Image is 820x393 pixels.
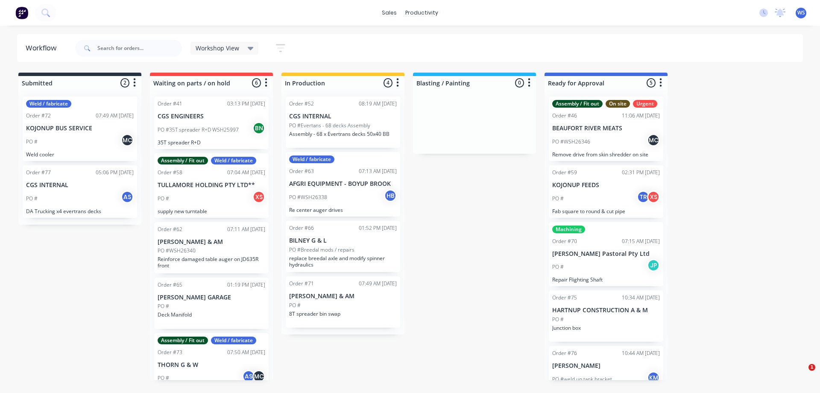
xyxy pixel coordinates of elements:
p: TULLAMORE HOLDING PTY LTD** [158,182,265,189]
div: 10:34 AM [DATE] [622,294,660,302]
p: PO #WSH26340 [158,247,196,255]
p: PO # [289,302,301,309]
div: 07:49 AM [DATE] [96,112,134,120]
p: Remove drive from skin shredder on site [552,151,660,158]
p: PO # [552,316,564,323]
p: [PERSON_NAME] [552,362,660,370]
div: Order #65 [158,281,182,289]
div: 07:15 AM [DATE] [622,238,660,245]
p: [PERSON_NAME] GARAGE [158,294,265,301]
p: [PERSON_NAME] & AM [158,238,265,246]
p: BEAUFORT RIVER MEATS [552,125,660,132]
div: Order #6207:11 AM [DATE][PERSON_NAME] & AMPO #WSH26340Reinforce damaged table auger on JD635R front [154,222,269,273]
p: PO # [158,374,169,382]
div: 07:04 AM [DATE] [227,169,265,176]
div: 11:06 AM [DATE] [622,112,660,120]
div: Assembly / Fit out [158,337,208,344]
div: Assembly / Fit outWeld / fabricateOrder #5807:04 AM [DATE]TULLAMORE HOLDING PTY LTD**PO #XSsupply... [154,153,269,218]
div: Order #7107:49 AM [DATE][PERSON_NAME] & AMPO #8T spreader bin swap [286,276,400,328]
p: CGS INTERNAL [289,113,397,120]
div: 03:13 PM [DATE] [227,100,265,108]
div: productivity [401,6,442,19]
p: PO # [552,195,564,202]
div: Order #73 [158,349,182,356]
div: Urgent [633,100,657,108]
div: 07:49 AM [DATE] [359,280,397,287]
div: Order #62 [158,226,182,233]
div: Order #75 [552,294,577,302]
div: Order #66 [289,224,314,232]
div: MC [252,370,265,383]
div: Order #59 [552,169,577,176]
div: Assembly / Fit out [552,100,603,108]
div: XS [252,191,265,203]
p: AFGRI EQUIPMENT - BOYUP BROOK [289,180,397,188]
div: 08:19 AM [DATE] [359,100,397,108]
p: PO # [26,138,38,146]
div: Weld / fabricateOrder #6307:13 AM [DATE]AFGRI EQUIPMENT - BOYUP BROOKPO #WSH26338HBRe center auge... [286,152,400,217]
div: Order #70 [552,238,577,245]
p: Fab square to round & cut pipe [552,208,660,214]
p: PO #WSH26338 [289,194,327,201]
div: AS [121,191,134,203]
p: 8T spreader bin swap [289,311,397,317]
div: 01:19 PM [DATE] [227,281,265,289]
div: Order #4103:13 PM [DATE]CGS ENGINEERSPO #35T spreader R+D WSH25997BN35T spreader R+D [154,97,269,149]
p: BILNEY G & L [289,237,397,244]
div: Order #52 [289,100,314,108]
div: Order #71 [289,280,314,287]
div: 02:31 PM [DATE] [622,169,660,176]
div: Assembly / Fit out [158,157,208,164]
div: Workflow [26,43,61,53]
div: AS [242,370,255,383]
p: HARTNUP CONSTRUCTION A & M [552,307,660,314]
div: Order #7510:34 AM [DATE]HARTNUP CONSTRUCTION A & MPO #Junction box [549,290,663,342]
div: MC [121,134,134,147]
div: MachiningOrder #7007:15 AM [DATE][PERSON_NAME] Pastoral Pty LtdPO #JPRepair Flighting Shaft [549,222,663,287]
p: Weld cooler [26,151,134,158]
div: sales [378,6,401,19]
input: Search for orders... [97,40,182,57]
span: Workshop View [196,44,239,53]
div: JP [647,259,660,272]
p: PO # [552,263,564,271]
div: Order #72 [26,112,51,120]
p: PO #WSH26346 [552,138,590,146]
p: 35T spreader R+D [158,139,265,146]
p: [PERSON_NAME] & AM [289,293,397,300]
div: 07:13 AM [DATE] [359,167,397,175]
div: Order #5208:19 AM [DATE]CGS INTERNALPO #Evertans - 68 decks AssemblyAssembly - 68 x Evertrans dec... [286,97,400,148]
div: Order #63 [289,167,314,175]
p: KOJONUP BUS SERVICE [26,125,134,132]
p: PO #weld up tank bracket [552,375,612,383]
div: Order #5902:31 PM [DATE]KOJONUP FEEDSPO #TRXSFab square to round & cut pipe [549,165,663,218]
div: Weld / fabricate [26,100,71,108]
div: On site [606,100,630,108]
p: replace breedal axle and modify spinner hydraulics [289,255,397,268]
img: Factory [15,6,28,19]
div: 07:50 AM [DATE] [227,349,265,356]
div: 07:11 AM [DATE] [227,226,265,233]
p: THORN G & W [158,361,265,369]
p: Deck Manifold [158,311,265,318]
p: Reinforce damaged table auger on JD635R front [158,256,265,269]
p: PO # [26,195,38,202]
p: Re center auger drives [289,207,397,213]
div: BN [252,122,265,135]
div: Order #41 [158,100,182,108]
p: Repair Flighting Shaft [552,276,660,283]
div: Assembly / Fit outOn siteUrgentOrder #4611:06 AM [DATE]BEAUFORT RIVER MEATSPO #WSH26346MCRemove d... [549,97,663,161]
p: PO #Evertans - 68 decks Assembly [289,122,370,129]
p: PO # [158,195,169,202]
div: Machining [552,226,585,233]
div: 05:06 PM [DATE] [96,169,134,176]
p: Assembly - 68 x Evertrans decks 50x40 BB [289,131,397,137]
p: PO #Breedal mods / repairs [289,246,354,254]
div: HB [384,189,397,202]
div: KM [647,371,660,384]
p: KOJONUP FEEDS [552,182,660,189]
div: Order #77 [26,169,51,176]
div: Order #6601:52 PM [DATE]BILNEY G & LPO #Breedal mods / repairsreplace breedal axle and modify spi... [286,221,400,272]
p: DA Trucking x4 evertrans decks [26,208,134,214]
div: Order #7705:06 PM [DATE]CGS INTERNALPO #ASDA Trucking x4 evertrans decks [23,165,137,218]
